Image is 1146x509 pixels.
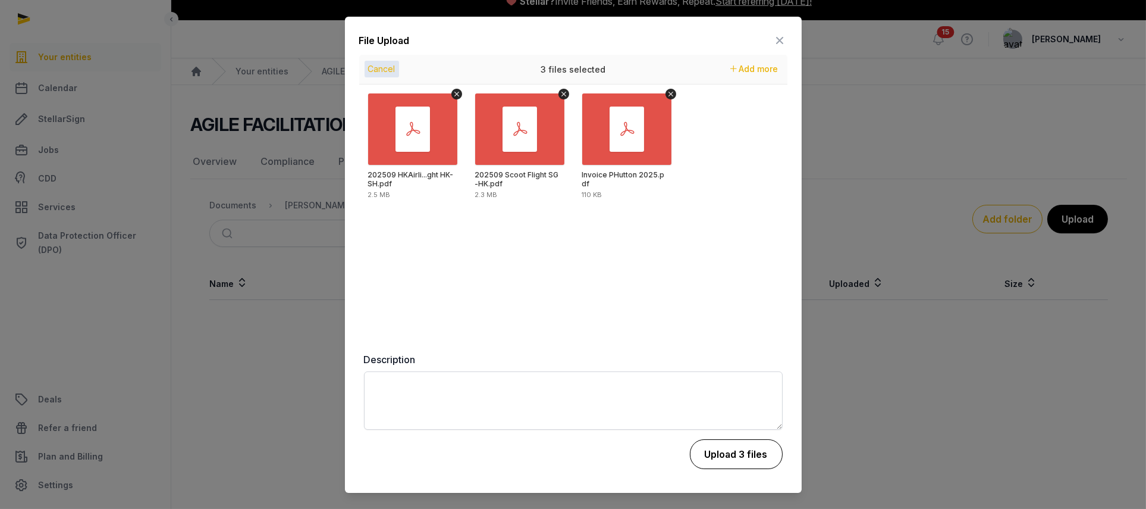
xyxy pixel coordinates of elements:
div: 202509 HKAirlines Flight HK-SH.pdf [368,170,454,189]
button: Remove file [665,89,676,99]
iframe: Chat Widget [1087,452,1146,509]
label: Description [364,352,783,367]
span: Add more [739,64,778,74]
button: Upload 3 files [690,439,783,469]
div: 202509 Scoot Flight SG-HK.pdf [475,170,561,189]
div: Invoice PHutton 2025.pdf [582,170,668,189]
div: 110 KB [582,192,602,198]
div: Uppy Dashboard [359,55,787,352]
button: Remove file [451,89,462,99]
div: File Upload [359,33,410,48]
div: 2.3 MB [475,192,498,198]
button: Add more files [726,61,783,77]
button: Remove file [558,89,569,99]
button: Cancel [365,61,399,77]
div: 3 files selected [484,55,663,85]
div: 2.5 MB [368,192,391,198]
